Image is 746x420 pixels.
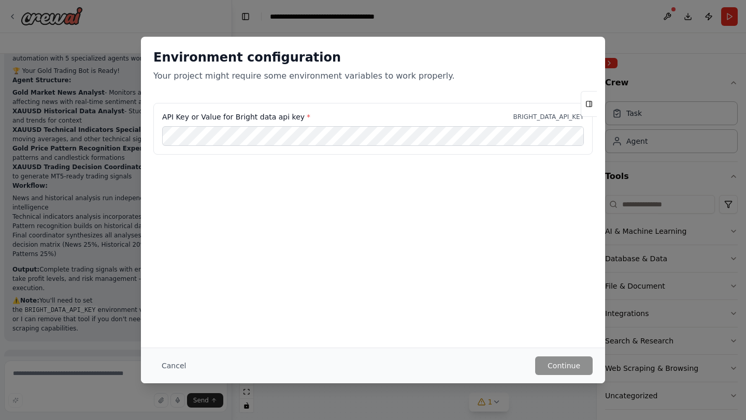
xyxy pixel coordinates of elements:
button: Continue [535,356,593,375]
button: Cancel [153,356,194,375]
p: Your project might require some environment variables to work properly. [153,70,593,82]
h2: Environment configuration [153,49,593,66]
label: API Key or Value for Bright data api key [162,112,310,122]
p: BRIGHT_DATA_API_KEY [513,113,584,121]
